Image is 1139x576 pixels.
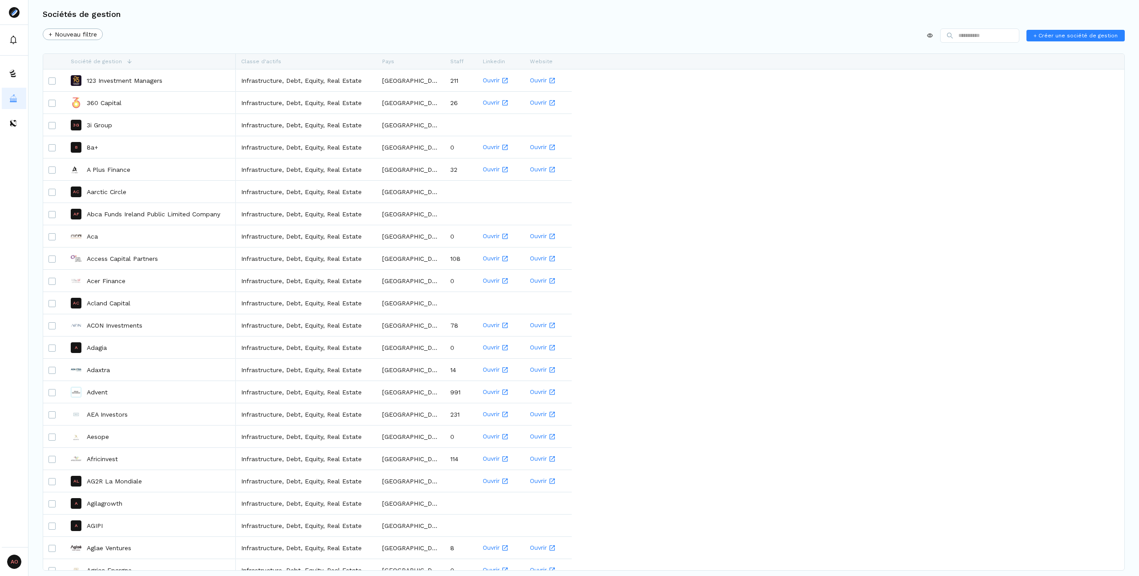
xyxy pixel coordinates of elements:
p: 8 [75,145,78,150]
a: Ouvrir [530,159,566,180]
div: [GEOGRAPHIC_DATA] [377,136,445,158]
a: 360 Capital [87,98,121,107]
a: Ouvrir [483,270,519,291]
a: Advent [87,388,108,397]
p: AC [73,190,79,194]
div: 114 [445,448,477,470]
div: Infrastructure, Debt, Equity, Real Estate [236,492,377,514]
a: Ouvrir [483,226,519,247]
div: [GEOGRAPHIC_DATA] [377,314,445,336]
p: 3i Group [87,121,112,130]
a: 123 Investment Managers [87,76,162,85]
img: 123 Investment Managers [71,75,81,86]
a: Access Capital Partners [87,254,158,263]
div: [GEOGRAPHIC_DATA] [377,403,445,425]
img: Aesope [71,431,81,442]
a: Ouvrir [483,315,519,336]
div: [GEOGRAPHIC_DATA] [377,203,445,225]
div: Infrastructure, Debt, Equity, Real Estate [236,225,377,247]
p: Adaxtra [87,365,110,374]
p: A [75,345,78,350]
div: Infrastructure, Debt, Equity, Real Estate [236,337,377,358]
div: 0 [445,426,477,447]
p: Aglae Ventures [87,544,131,552]
a: Aesope [87,432,109,441]
div: 0 [445,225,477,247]
p: AC [73,301,79,305]
a: Ouvrir [483,159,519,180]
span: Linkedin [483,58,505,65]
a: Ouvrir [483,381,519,402]
a: funds [2,63,26,84]
div: 108 [445,247,477,269]
a: AGIPI [87,521,103,530]
h3: Sociétés de gestion [43,10,121,18]
a: Ouvrir [483,537,519,558]
a: Aca [87,232,98,241]
p: AF [73,212,79,216]
div: [GEOGRAPHIC_DATA] [377,492,445,514]
span: Société de gestion [71,58,122,65]
a: ACON Investments [87,321,142,330]
div: 991 [445,381,477,403]
img: Africinvest [71,454,81,464]
div: [GEOGRAPHIC_DATA] [377,225,445,247]
div: 26 [445,92,477,114]
div: [GEOGRAPHIC_DATA] [377,359,445,381]
div: 32 [445,158,477,180]
span: Classe d'actifs [241,58,281,65]
a: Ouvrir [530,359,566,380]
div: Infrastructure, Debt, Equity, Real Estate [236,92,377,114]
div: [GEOGRAPHIC_DATA] [377,247,445,269]
p: A [75,523,78,528]
a: Abca Funds Ireland Public Limited Company [87,210,220,219]
img: Adaxtra [71,365,81,375]
div: Infrastructure, Debt, Equity, Real Estate [236,403,377,425]
div: Infrastructure, Debt, Equity, Real Estate [236,136,377,158]
div: [GEOGRAPHIC_DATA] [377,270,445,292]
button: + Nouveau filtre [43,28,103,40]
img: Acer Finance [71,276,81,286]
div: 14 [445,359,477,381]
p: A [75,501,78,506]
a: Ouvrir [530,471,566,491]
img: distributors [9,119,18,128]
div: Infrastructure, Debt, Equity, Real Estate [236,515,377,536]
a: Ouvrir [483,359,519,380]
div: [GEOGRAPHIC_DATA] [377,181,445,203]
a: Ouvrir [530,315,566,336]
a: Ouvrir [530,448,566,469]
div: [GEOGRAPHIC_DATA] [377,158,445,180]
div: [GEOGRAPHIC_DATA] [377,537,445,559]
div: Infrastructure, Debt, Equity, Real Estate [236,470,377,492]
img: Access Capital Partners [71,253,81,264]
span: Pays [382,58,394,65]
span: Staff [450,58,464,65]
a: A Plus Finance [87,165,130,174]
img: Agrica Epargne [71,565,81,576]
span: + Créer une société de gestion [1034,32,1118,40]
img: AEA Investors [71,409,81,420]
a: Acer Finance [87,276,125,285]
a: Ouvrir [530,337,566,358]
a: AEA Investors [87,410,128,419]
div: Infrastructure, Debt, Equity, Real Estate [236,314,377,336]
a: Ouvrir [483,70,519,91]
a: Ouvrir [483,404,519,425]
a: Africinvest [87,454,118,463]
div: Infrastructure, Debt, Equity, Real Estate [236,69,377,91]
a: AG2R La Mondiale [87,477,142,486]
div: 0 [445,136,477,158]
button: asset-managers [2,88,26,109]
img: funds [9,69,18,78]
div: Infrastructure, Debt, Equity, Real Estate [236,381,377,403]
